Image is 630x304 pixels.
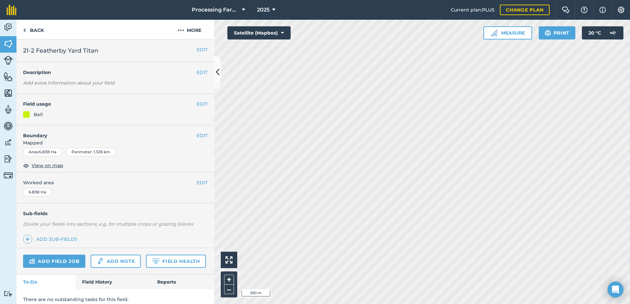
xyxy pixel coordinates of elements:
button: 20 °C [582,26,623,39]
a: Add sub-fields [23,235,80,244]
button: EDIT [197,179,208,186]
div: Bell [34,111,43,118]
img: svg+xml;base64,PD94bWwgdmVyc2lvbj0iMS4wIiBlbmNvZGluZz0idXRmLTgiPz4KPCEtLSBHZW5lcmF0b3I6IEFkb2JlIE... [4,56,13,65]
img: svg+xml;base64,PHN2ZyB4bWxucz0iaHR0cDovL3d3dy53My5vcmcvMjAwMC9zdmciIHdpZHRoPSIxOCIgaGVpZ2h0PSIyNC... [23,162,29,169]
em: Divide your fields into sections, e.g. for multiple crops or grazing blocks [23,221,193,227]
button: EDIT [197,69,208,76]
button: More [165,20,214,39]
img: A cog icon [617,7,625,13]
button: Print [539,26,576,39]
a: Back [16,20,50,39]
h4: Boundary [16,125,197,139]
span: 20 ° C [588,26,601,39]
button: + [224,275,234,285]
img: svg+xml;base64,PD94bWwgdmVyc2lvbj0iMS4wIiBlbmNvZGluZz0idXRmLTgiPz4KPCEtLSBHZW5lcmF0b3I6IEFkb2JlIE... [4,154,13,164]
img: svg+xml;base64,PD94bWwgdmVyc2lvbj0iMS4wIiBlbmNvZGluZz0idXRmLTgiPz4KPCEtLSBHZW5lcmF0b3I6IEFkb2JlIE... [606,26,619,39]
h4: Description [23,69,208,76]
span: 2025 [257,6,270,14]
span: Current plan : PLUS [451,6,495,13]
button: Measure [483,26,532,39]
img: svg+xml;base64,PD94bWwgdmVyc2lvbj0iMS4wIiBlbmNvZGluZz0idXRmLTgiPz4KPCEtLSBHZW5lcmF0b3I6IEFkb2JlIE... [4,121,13,131]
button: Satellite (Mapbox) [227,26,291,39]
h4: Field usage [23,100,197,108]
a: Reports [151,275,214,289]
img: A question mark icon [580,7,588,13]
div: Perimeter : 1.326 km [66,148,116,156]
img: Ruler icon [491,30,497,36]
h4: Sub-fields [16,210,214,217]
img: svg+xml;base64,PD94bWwgdmVyc2lvbj0iMS4wIiBlbmNvZGluZz0idXRmLTgiPz4KPCEtLSBHZW5lcmF0b3I6IEFkb2JlIE... [4,291,13,297]
button: – [224,285,234,294]
img: Two speech bubbles overlapping with the left bubble in the forefront [562,7,570,13]
img: Four arrows, one pointing top left, one top right, one bottom right and the last bottom left [225,256,233,264]
em: Add extra information about your field [23,80,115,86]
button: EDIT [197,132,208,139]
a: Add note [91,255,141,268]
img: svg+xml;base64,PHN2ZyB4bWxucz0iaHR0cDovL3d3dy53My5vcmcvMjAwMC9zdmciIHdpZHRoPSIxNCIgaGVpZ2h0PSIyNC... [25,235,30,243]
img: svg+xml;base64,PHN2ZyB4bWxucz0iaHR0cDovL3d3dy53My5vcmcvMjAwMC9zdmciIHdpZHRoPSI5IiBoZWlnaHQ9IjI0Ii... [23,26,26,34]
img: svg+xml;base64,PD94bWwgdmVyc2lvbj0iMS4wIiBlbmNvZGluZz0idXRmLTgiPz4KPCEtLSBHZW5lcmF0b3I6IEFkb2JlIE... [4,138,13,147]
p: There are no outstanding tasks for this field. [23,296,208,303]
a: Change plan [500,5,550,15]
a: Field Health [146,255,206,268]
span: Worked area [23,179,208,186]
a: Field History [75,275,150,289]
div: Open Intercom Messenger [608,282,623,297]
div: 6.838 Ha [23,188,52,196]
img: svg+xml;base64,PHN2ZyB4bWxucz0iaHR0cDovL3d3dy53My5vcmcvMjAwMC9zdmciIHdpZHRoPSIxNyIgaGVpZ2h0PSIxNy... [599,6,606,14]
img: svg+xml;base64,PHN2ZyB4bWxucz0iaHR0cDovL3d3dy53My5vcmcvMjAwMC9zdmciIHdpZHRoPSI1NiIgaGVpZ2h0PSI2MC... [4,88,13,98]
span: Mapped [16,139,214,146]
img: svg+xml;base64,PD94bWwgdmVyc2lvbj0iMS4wIiBlbmNvZGluZz0idXRmLTgiPz4KPCEtLSBHZW5lcmF0b3I6IEFkb2JlIE... [29,257,35,265]
a: Add field job [23,255,85,268]
img: svg+xml;base64,PHN2ZyB4bWxucz0iaHR0cDovL3d3dy53My5vcmcvMjAwMC9zdmciIHdpZHRoPSIxOSIgaGVpZ2h0PSIyNC... [545,29,551,37]
div: Area : 6.838 Ha [23,148,62,156]
span: 21-2 Featherby Yard Titan [23,46,98,55]
img: svg+xml;base64,PHN2ZyB4bWxucz0iaHR0cDovL3d3dy53My5vcmcvMjAwMC9zdmciIHdpZHRoPSI1NiIgaGVpZ2h0PSI2MC... [4,39,13,49]
button: View on map [23,162,63,169]
button: EDIT [197,100,208,108]
img: svg+xml;base64,PD94bWwgdmVyc2lvbj0iMS4wIiBlbmNvZGluZz0idXRmLTgiPz4KPCEtLSBHZW5lcmF0b3I6IEFkb2JlIE... [4,171,13,180]
a: To-Do [16,275,75,289]
img: svg+xml;base64,PHN2ZyB4bWxucz0iaHR0cDovL3d3dy53My5vcmcvMjAwMC9zdmciIHdpZHRoPSIyMCIgaGVpZ2h0PSIyNC... [178,26,184,34]
img: svg+xml;base64,PD94bWwgdmVyc2lvbj0iMS4wIiBlbmNvZGluZz0idXRmLTgiPz4KPCEtLSBHZW5lcmF0b3I6IEFkb2JlIE... [4,105,13,114]
img: fieldmargin Logo [7,5,16,15]
img: svg+xml;base64,PD94bWwgdmVyc2lvbj0iMS4wIiBlbmNvZGluZz0idXRmLTgiPz4KPCEtLSBHZW5lcmF0b3I6IEFkb2JlIE... [97,257,104,265]
img: svg+xml;base64,PHN2ZyB4bWxucz0iaHR0cDovL3d3dy53My5vcmcvMjAwMC9zdmciIHdpZHRoPSI1NiIgaGVpZ2h0PSI2MC... [4,72,13,82]
button: EDIT [197,46,208,53]
img: svg+xml;base64,PD94bWwgdmVyc2lvbj0iMS4wIiBlbmNvZGluZz0idXRmLTgiPz4KPCEtLSBHZW5lcmF0b3I6IEFkb2JlIE... [4,22,13,32]
span: View on map [32,162,63,169]
span: Processing Farms [192,6,239,14]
